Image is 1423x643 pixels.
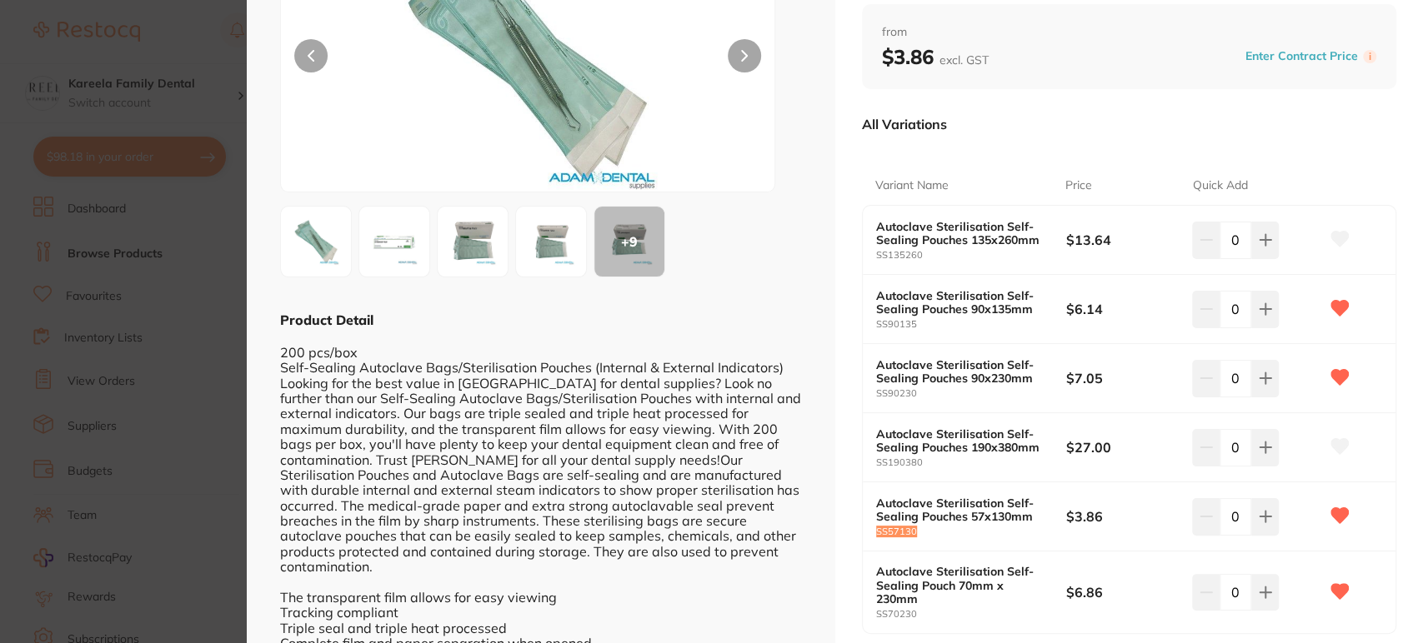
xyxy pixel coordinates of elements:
img: MzgwLmpwZw [521,212,581,272]
b: $7.05 [1065,369,1180,387]
b: $6.86 [1065,583,1180,601]
b: $13.64 [1065,231,1180,249]
b: Autoclave Sterilisation Self- Sealing Pouches 57x130mm [876,496,1047,523]
b: $3.86 [1065,507,1180,526]
p: Price [1065,177,1092,194]
img: UklQT1VDSC5qcGc [286,212,346,272]
img: MjYwLmpwZw [443,212,503,272]
b: Autoclave Sterilisation Self- Sealing Pouches 190x380mm [876,427,1047,454]
b: Autoclave Sterilisation Self- Sealing Pouches 90x230mm [876,358,1047,385]
small: SS90230 [876,388,1066,399]
b: $6.14 [1065,300,1180,318]
img: MzBfMi5qcGc [364,212,424,272]
p: All Variations [862,116,947,132]
b: Autoclave Sterilisation Self- Sealing Pouches 135x260mm [876,220,1047,247]
b: $27.00 [1065,438,1180,456]
div: + 9 [594,207,664,277]
button: Enter Contract Price [1240,48,1363,64]
b: $3.86 [882,44,989,69]
p: Quick Add [1192,177,1247,194]
span: excl. GST [939,52,989,67]
small: SS57130 [876,526,1066,537]
span: from [882,24,1377,41]
label: i [1363,50,1376,63]
b: Product Detail [280,312,373,328]
button: +9 [594,206,665,277]
small: SS190380 [876,457,1066,468]
b: Autoclave Sterilisation Self- Sealing Pouch 70mm x 230mm [876,565,1047,605]
small: SS135260 [876,250,1066,261]
p: Variant Name [875,177,949,194]
small: SS70230 [876,609,1066,620]
small: SS90135 [876,319,1066,330]
b: Autoclave Sterilisation Self- Sealing Pouches 90x135mm [876,289,1047,316]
